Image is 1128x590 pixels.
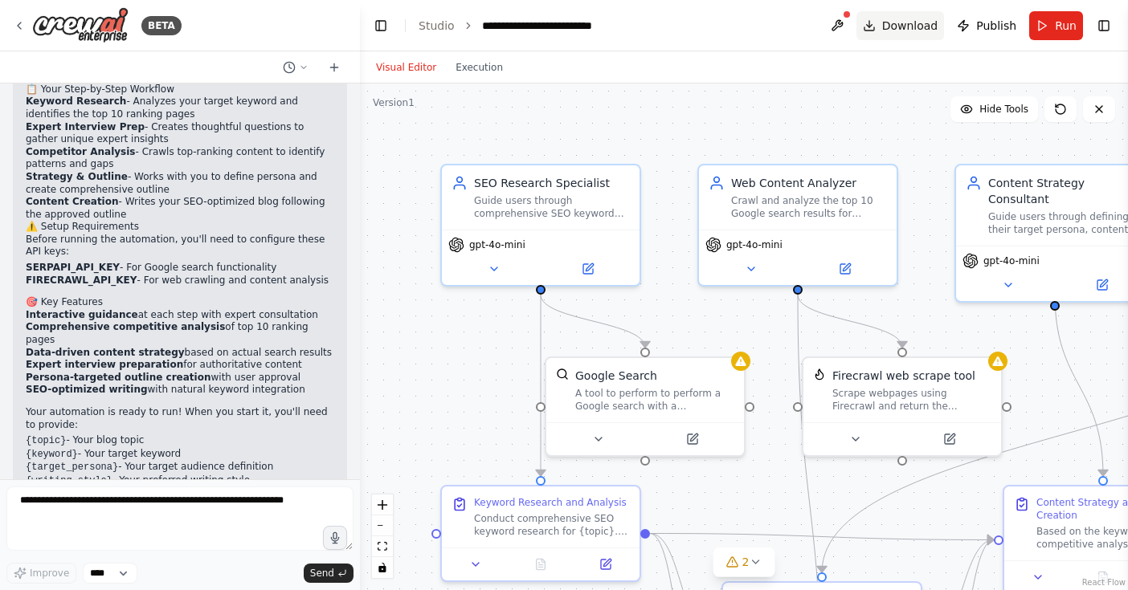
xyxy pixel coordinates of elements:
div: Crawl and analyze the top 10 Google search results for {keyword}. Extract key content patterns, i... [731,194,887,220]
button: fit view [372,536,393,557]
div: Scrape webpages using Firecrawl and return the contents [832,387,991,413]
li: - For Google search functionality [26,262,334,275]
div: SEO Research SpecialistGuide users through comprehensive SEO keyword research and competitive ana... [440,164,641,287]
li: - For web crawling and content analysis [26,275,334,287]
div: Guide users through comprehensive SEO keyword research and competitive analysis for {topic}. Rese... [474,194,630,220]
button: No output available [507,555,575,574]
strong: Content Creation [26,196,119,207]
h2: 🎯 Key Features [26,296,334,309]
button: 2 [713,547,775,577]
div: BETA [141,16,182,35]
li: - Analyzes your target keyword and identifies the top 10 ranking pages [26,96,334,120]
span: Publish [976,18,1016,34]
strong: FIRECRAWL_API_KEY [26,275,137,286]
p: Before running the automation, you'll need to configure these API keys: [26,234,334,258]
strong: SERPAPI_API_KEY [26,262,120,273]
div: Web Content AnalyzerCrawl and analyze the top 10 Google search results for {keyword}. Extract key... [697,164,898,287]
button: Open in side panel [647,429,738,449]
li: - Works with you to define persona and create comprehensive outline [26,171,334,196]
strong: Data-driven content strategy [26,347,185,358]
a: React Flow attribution [1082,578,1126,587]
button: Switch to previous chat [276,58,315,77]
button: Click to speak your automation idea [323,526,347,550]
button: Visual Editor [366,58,446,77]
button: Run [1029,11,1083,40]
button: Execution [446,58,513,77]
button: Hide left sidebar [370,14,392,37]
li: - Creates thoughtful questions to gather unique expert insights [26,121,334,146]
div: A tool to perform to perform a Google search with a search_query. [575,387,734,413]
div: React Flow controls [372,494,393,578]
button: Open in side panel [904,429,995,449]
div: Keyword Research and Analysis [474,496,627,509]
button: Improve [6,563,76,584]
span: Send [310,567,334,580]
button: Start a new chat [321,58,347,77]
h2: ⚠️ Setup Requirements [26,221,334,234]
button: Publish [950,11,1023,40]
span: gpt-4o-mini [469,238,525,251]
li: - Crawls top-ranking content to identify patterns and gaps [26,146,334,171]
li: for authoritative content [26,359,334,372]
li: based on actual search results [26,347,334,360]
code: {target_persona} [26,462,118,473]
img: SerpApiGoogleSearchTool [556,368,569,380]
button: Open in side panel [542,259,633,279]
div: SerpApiGoogleSearchToolGoogle SearchA tool to perform to perform a Google search with a search_qu... [545,356,746,457]
strong: SEO-optimized writing [26,384,148,395]
span: gpt-4o-mini [726,238,783,251]
button: Open in side panel [578,555,633,574]
strong: Competitor Analysis [26,146,135,157]
nav: breadcrumb [419,18,631,34]
div: SEO Research Specialist [474,175,630,191]
button: Show right sidebar [1093,14,1115,37]
button: zoom in [372,494,393,515]
li: with user approval [26,372,334,385]
div: FirecrawlScrapeWebsiteToolFirecrawl web scrape toolScrape webpages using Firecrawl and return the... [802,356,1003,457]
span: 2 [742,554,750,570]
strong: Strategy & Outline [26,171,128,182]
code: {keyword} [26,449,78,460]
strong: Comprehensive competitive analysis [26,321,225,332]
img: Logo [32,7,129,43]
button: zoom out [372,515,393,536]
strong: Keyword Research [26,96,126,107]
span: Improve [30,567,69,580]
strong: Persona-targeted outline creation [26,372,211,383]
li: - Your preferred writing style [26,474,334,488]
p: Your automation is ready to run! When you start it, you'll need to provide: [26,406,334,431]
a: Studio [419,19,455,32]
strong: Interactive guidance [26,309,138,320]
li: - Your target keyword [26,448,334,462]
g: Edge from 769e3e52-9b92-41d4-97c9-2a49aae761b2 to b38077f7-9f39-4349-9a92-7dc73eb6056b [533,295,549,476]
code: {writing_style} [26,475,112,486]
g: Edge from 659a092a-63a0-4909-bd0b-35914589fcda to aa1967ae-b281-4468-96ef-31029923bffd [1047,295,1111,476]
div: Web Content Analyzer [731,175,887,191]
li: with natural keyword integration [26,384,334,397]
button: toggle interactivity [372,557,393,578]
li: at each step with expert consultation [26,309,334,322]
li: - Your blog topic [26,434,334,448]
button: Hide Tools [950,96,1038,122]
div: Google Search [575,368,657,384]
li: - Your target audience definition [26,461,334,474]
div: Conduct comprehensive SEO keyword research for {topic}. Research the target keyword "{keyword}", ... [474,512,630,538]
strong: Expert interview preparation [26,359,183,370]
button: Send [304,564,354,583]
li: - Writes your SEO-optimized blog following the approved outline [26,196,334,221]
div: Version 1 [373,96,415,109]
h2: 📋 Your Step-by-Step Workflow [26,83,334,96]
span: gpt-4o-mini [983,254,1040,267]
li: of top 10 ranking pages [26,321,334,346]
strong: Expert Interview Prep [26,121,145,132]
div: Keyword Research and AnalysisConduct comprehensive SEO keyword research for {topic}. Research the... [440,485,641,582]
img: FirecrawlScrapeWebsiteTool [813,368,826,380]
code: {topic} [26,435,66,446]
g: Edge from 47f461ba-14ee-46cd-98b1-1813ad15cf82 to 64cac009-a0d9-4b5c-acce-096921f9f2ac [790,295,910,348]
g: Edge from b38077f7-9f39-4349-9a92-7dc73eb6056b to aa1967ae-b281-4468-96ef-31029923bffd [650,526,994,548]
g: Edge from 769e3e52-9b92-41d4-97c9-2a49aae761b2 to 4781461e-e9f2-4719-9de2-4b2e66ba8636 [533,295,653,348]
div: Firecrawl web scrape tool [832,368,975,384]
button: Download [856,11,945,40]
button: Open in side panel [799,259,890,279]
span: Run [1055,18,1077,34]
